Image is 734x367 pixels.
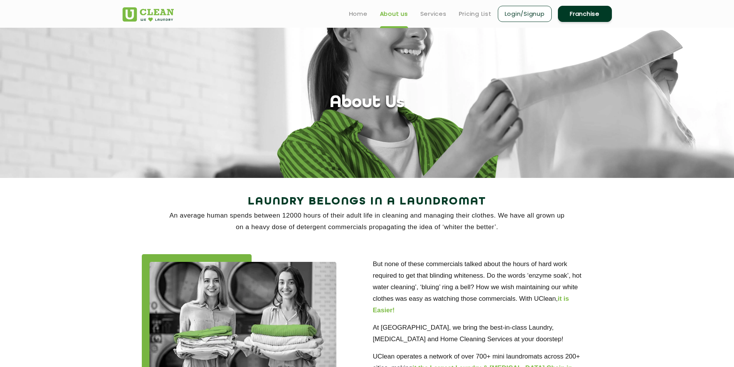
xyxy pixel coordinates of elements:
[558,6,612,22] a: Franchise
[349,9,368,18] a: Home
[420,9,447,18] a: Services
[123,193,612,211] h2: Laundry Belongs in a Laundromat
[459,9,492,18] a: Pricing List
[498,6,552,22] a: Login/Signup
[330,93,405,113] h1: About Us
[373,258,593,316] p: But none of these commercials talked about the hours of hard work required to get that blinding w...
[123,210,612,233] p: An average human spends between 12000 hours of their adult life in cleaning and managing their cl...
[380,9,408,18] a: About us
[373,322,593,345] p: At [GEOGRAPHIC_DATA], we bring the best-in-class Laundry, [MEDICAL_DATA] and Home Cleaning Servic...
[123,7,174,22] img: UClean Laundry and Dry Cleaning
